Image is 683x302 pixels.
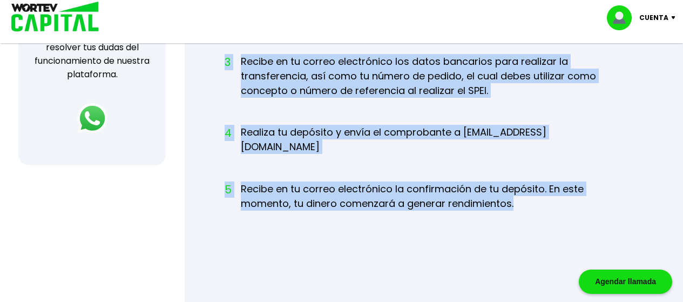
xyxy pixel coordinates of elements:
[241,125,623,175] li: Realiza tu depósito y envía el comprobante a [EMAIL_ADDRESS][DOMAIN_NAME]
[607,5,639,30] img: profile-image
[241,54,623,118] li: Recibe en tu correo electrónico los datos bancarios para realizar la transferencia, así como tu n...
[225,182,230,198] span: 5
[225,125,230,141] span: 4
[668,16,683,19] img: icon-down
[32,14,152,81] p: Uno de nuestros especialistas puede resolver tus dudas del funcionamiento de nuestra plataforma.
[639,10,668,26] p: Cuenta
[77,103,107,133] img: logos_whatsapp-icon.242b2217.svg
[225,54,230,70] span: 3
[579,270,672,294] div: Agendar llamada
[241,182,623,231] li: Recibe en tu correo electrónico la confirmación de tu depósito. En este momento, tu dinero comenz...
